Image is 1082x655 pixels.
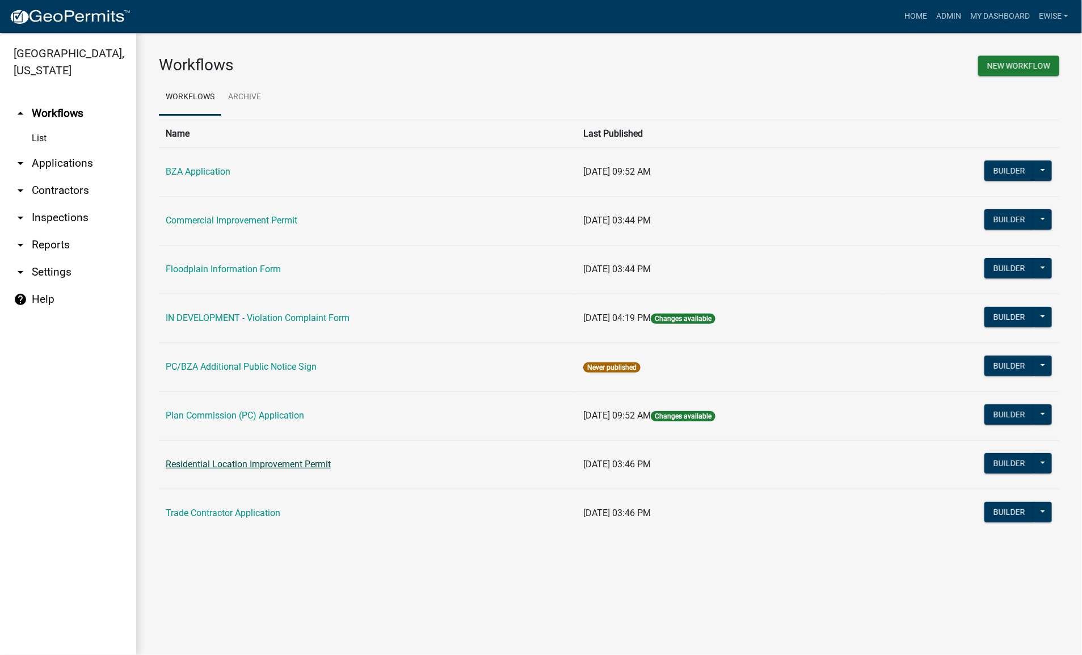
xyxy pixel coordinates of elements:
[576,120,885,147] th: Last Published
[14,265,27,279] i: arrow_drop_down
[14,211,27,225] i: arrow_drop_down
[166,459,331,470] a: Residential Location Improvement Permit
[159,79,221,116] a: Workflows
[978,56,1059,76] button: New Workflow
[14,157,27,170] i: arrow_drop_down
[14,238,27,252] i: arrow_drop_down
[14,107,27,120] i: arrow_drop_up
[984,404,1034,425] button: Builder
[966,6,1034,27] a: My Dashboard
[166,264,281,274] a: Floodplain Information Form
[984,209,1034,230] button: Builder
[583,312,651,323] span: [DATE] 04:19 PM
[984,502,1034,522] button: Builder
[984,356,1034,376] button: Builder
[651,314,715,324] span: Changes available
[159,56,601,75] h3: Workflows
[583,459,651,470] span: [DATE] 03:46 PM
[583,508,651,518] span: [DATE] 03:46 PM
[166,312,350,323] a: IN DEVELOPMENT - Violation Complaint Form
[14,184,27,197] i: arrow_drop_down
[14,293,27,306] i: help
[932,6,966,27] a: Admin
[900,6,932,27] a: Home
[221,79,268,116] a: Archive
[583,166,651,177] span: [DATE] 09:52 AM
[166,166,230,177] a: BZA Application
[1034,6,1073,27] a: Ewise
[984,160,1034,181] button: Builder
[583,362,641,373] span: Never published
[984,453,1034,474] button: Builder
[984,258,1034,278] button: Builder
[583,410,651,421] span: [DATE] 09:52 AM
[583,264,651,274] span: [DATE] 03:44 PM
[166,361,317,372] a: PC/BZA Additional Public Notice Sign
[651,411,715,421] span: Changes available
[166,215,297,226] a: Commercial Improvement Permit
[984,307,1034,327] button: Builder
[159,120,576,147] th: Name
[166,410,304,421] a: Plan Commission (PC) Application
[166,508,280,518] a: Trade Contractor Application
[583,215,651,226] span: [DATE] 03:44 PM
